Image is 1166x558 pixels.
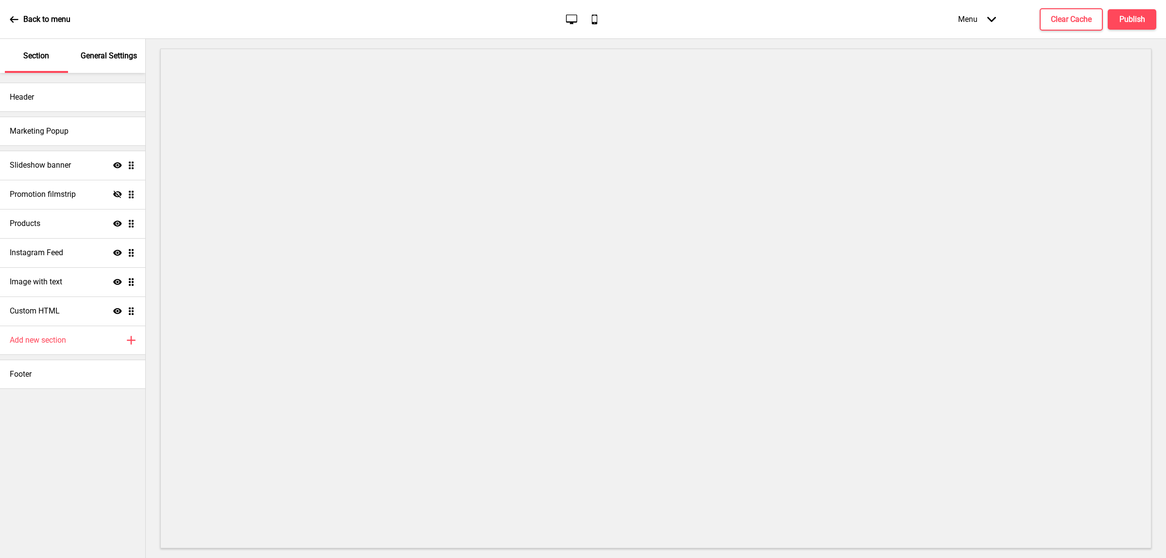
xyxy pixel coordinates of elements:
[1119,14,1145,25] h4: Publish
[1051,14,1092,25] h4: Clear Cache
[10,92,34,103] h4: Header
[1040,8,1103,31] button: Clear Cache
[10,369,32,380] h4: Footer
[23,51,49,61] p: Section
[23,14,70,25] p: Back to menu
[10,189,76,200] h4: Promotion filmstrip
[10,160,71,171] h4: Slideshow banner
[10,277,62,287] h4: Image with text
[10,126,69,137] h4: Marketing Popup
[81,51,137,61] p: General Settings
[10,6,70,33] a: Back to menu
[10,218,40,229] h4: Products
[948,5,1006,34] div: Menu
[1108,9,1156,30] button: Publish
[10,247,63,258] h4: Instagram Feed
[10,306,60,316] h4: Custom HTML
[10,335,66,346] h4: Add new section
